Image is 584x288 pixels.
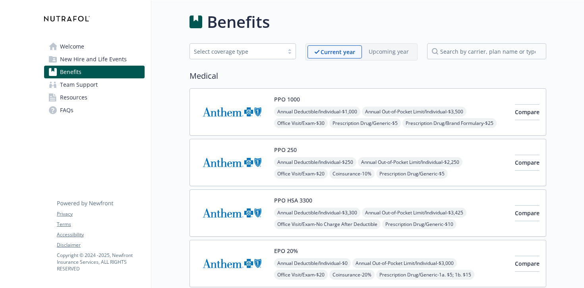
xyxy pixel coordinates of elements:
[274,270,328,280] span: Office Visit/Exam - $20
[329,270,375,280] span: Coinsurance - 20%
[57,210,144,218] a: Privacy
[329,118,401,128] span: Prescription Drug/Generic - $5
[274,118,328,128] span: Office Visit/Exam - $30
[274,95,300,103] button: PPO 1000
[57,231,144,238] a: Accessibility
[60,53,127,66] span: New Hire and Life Events
[196,247,268,280] img: Anthem Blue Cross carrier logo
[274,258,351,268] span: Annual Deductible/Individual - $0
[329,169,375,179] span: Coinsurance - 10%
[57,241,144,249] a: Disclaimer
[382,219,456,229] span: Prescription Drug/Generic - $10
[60,40,84,53] span: Welcome
[274,208,360,218] span: Annual Deductible/Individual - $3,300
[362,107,466,117] span: Annual Out-of-Pocket Limit/Individual - $3,500
[44,66,145,78] a: Benefits
[274,247,298,255] button: EPO 20%
[515,260,540,267] span: Compare
[44,53,145,66] a: New Hire and Life Events
[515,104,540,120] button: Compare
[515,205,540,221] button: Compare
[60,78,98,91] span: Team Support
[274,107,360,117] span: Annual Deductible/Individual - $1,000
[515,108,540,116] span: Compare
[376,270,474,280] span: Prescription Drug/Generic - 1a. $5; 1b. $15
[57,221,144,228] a: Terms
[515,209,540,217] span: Compare
[352,258,457,268] span: Annual Out-of-Pocket Limit/Individual - $3,000
[44,104,145,117] a: FAQs
[44,40,145,53] a: Welcome
[60,91,87,104] span: Resources
[196,196,268,230] img: Anthem Blue Cross carrier logo
[44,78,145,91] a: Team Support
[362,208,466,218] span: Annual Out-of-Pocket Limit/Individual - $3,425
[274,169,328,179] span: Office Visit/Exam - $20
[274,157,356,167] span: Annual Deductible/Individual - $250
[274,146,297,154] button: PPO 250
[358,157,462,167] span: Annual Out-of-Pocket Limit/Individual - $2,250
[321,48,355,56] p: Current year
[190,70,546,82] h2: Medical
[60,66,81,78] span: Benefits
[369,47,409,56] p: Upcoming year
[515,256,540,272] button: Compare
[362,45,416,58] span: Upcoming year
[515,155,540,171] button: Compare
[515,159,540,166] span: Compare
[57,252,144,272] p: Copyright © 2024 - 2025 , Newfront Insurance Services, ALL RIGHTS RESERVED
[427,43,546,59] input: search by carrier, plan name or type
[194,47,280,56] div: Select coverage type
[196,95,268,129] img: Anthem Blue Cross carrier logo
[60,104,73,117] span: FAQs
[44,91,145,104] a: Resources
[402,118,497,128] span: Prescription Drug/Brand Formulary - $25
[207,10,270,34] h1: Benefits
[274,219,381,229] span: Office Visit/Exam - No Charge After Deductible
[274,196,312,204] button: PPO HSA 3300
[376,169,448,179] span: Prescription Drug/Generic - $5
[196,146,268,179] img: Anthem Blue Cross carrier logo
